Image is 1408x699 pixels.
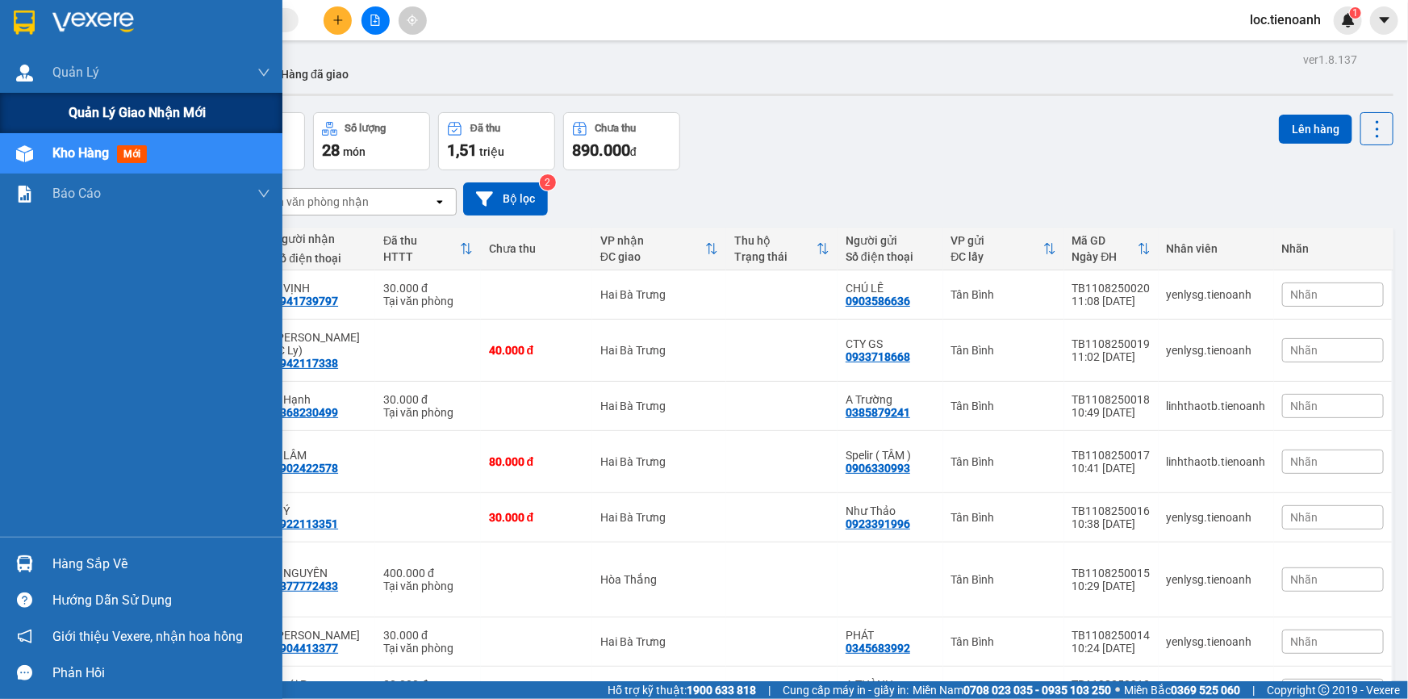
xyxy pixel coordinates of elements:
div: Thu hộ [734,234,817,247]
div: CHÚ LÊ [846,282,935,295]
button: Bộ lọc [463,182,548,216]
div: ĐC lấy [951,250,1043,263]
div: Nhãn [1282,242,1384,255]
span: món [343,145,366,158]
span: plus [332,15,344,26]
div: yenlysg.tienoanh [1167,573,1266,586]
div: 0941739797 [274,295,338,308]
div: Đã thu [470,123,500,134]
div: 0923391996 [846,517,910,530]
span: ⚪️ [1115,687,1120,693]
div: Hai Bà Trưng [600,344,718,357]
svg: open [433,195,446,208]
span: Nhãn [1291,635,1318,648]
span: | [1252,681,1255,699]
span: Nhãn [1291,455,1318,468]
span: Quản Lý [52,62,99,82]
span: Hỗ trợ kỹ thuật: [608,681,756,699]
div: ĐC giao [600,250,705,263]
span: question-circle [17,592,32,608]
strong: 0369 525 060 [1171,684,1240,697]
div: 0922113351 [274,517,338,530]
div: An Khang (C Ly) [274,331,367,357]
div: PHÁT [846,629,935,642]
button: file-add [361,6,390,35]
sup: 2 [540,174,556,190]
div: Người gửi [846,234,935,247]
span: 28 [322,140,340,160]
button: plus [324,6,352,35]
span: Miền Nam [913,681,1111,699]
span: triệu [479,145,504,158]
div: Người nhận [274,232,367,245]
span: message [17,665,32,680]
div: 40.000 đ [489,344,584,357]
th: Toggle SortBy [726,228,838,270]
div: 10:49 [DATE] [1072,406,1151,419]
div: 11:02 [DATE] [1072,350,1151,363]
div: 400.000 đ [383,567,473,580]
span: Báo cáo [52,183,101,203]
div: Hướng dẫn sử dụng [52,588,270,613]
div: Tại văn phòng [383,406,473,419]
th: Toggle SortBy [375,228,481,270]
div: 0933718668 [846,350,910,363]
strong: 1900 633 818 [687,684,756,697]
div: TB1108250019 [1072,337,1151,350]
div: Đã thu [383,234,460,247]
div: TB1108250013 [1072,678,1151,691]
div: 10:41 [DATE] [1072,462,1151,475]
div: HTTT [383,250,460,263]
div: TB1108250015 [1072,567,1151,580]
div: TB1108250020 [1072,282,1151,295]
div: yenlysg.tienoanh [1167,635,1266,648]
div: linhthaotb.tienoanh [1167,400,1266,412]
div: Hàng sắp về [52,552,270,576]
div: Hòa Thắng [600,573,718,586]
span: Nhãn [1291,573,1318,586]
img: warehouse-icon [16,145,33,162]
div: 10:24 [DATE] [1072,642,1151,655]
div: 0385879241 [846,406,910,419]
div: 0903586636 [846,295,910,308]
div: Số điện thoại [274,252,367,265]
span: loc.tienoanh [1237,10,1334,30]
div: ver 1.8.137 [1303,51,1357,69]
span: | [768,681,771,699]
div: A Hạnh [274,393,367,406]
div: TB1108250016 [1072,504,1151,517]
img: warehouse-icon [16,65,33,82]
img: logo-vxr [14,10,35,35]
div: TB1108250018 [1072,393,1151,406]
span: Miền Bắc [1124,681,1240,699]
div: C Ý [274,504,367,517]
span: Nhãn [1291,344,1318,357]
div: Chưa thu [595,123,637,134]
div: VP nhận [600,234,705,247]
span: Giới thiệu Vexere, nhận hoa hồng [52,626,243,647]
div: Hai Bà Trưng [600,455,718,468]
div: Tại văn phòng [383,295,473,308]
div: Nhân viên [1167,242,1266,255]
th: Toggle SortBy [1064,228,1159,270]
img: warehouse-icon [16,555,33,572]
th: Toggle SortBy [943,228,1064,270]
sup: 1 [1350,7,1361,19]
span: down [257,187,270,200]
span: 890.000 [572,140,630,160]
div: Mã GD [1072,234,1138,247]
div: A Trường [846,393,935,406]
span: Nhãn [1291,511,1318,524]
div: 0904413377 [274,642,338,655]
span: down [257,66,270,79]
div: TB1108250014 [1072,629,1151,642]
strong: 0708 023 035 - 0935 103 250 [963,684,1111,697]
span: 1 [1352,7,1358,19]
img: solution-icon [16,186,33,203]
div: yenlysg.tienoanh [1167,511,1266,524]
th: Toggle SortBy [592,228,726,270]
div: A LÂM [274,449,367,462]
div: 30.000 đ [383,629,473,642]
span: Nhãn [1291,400,1318,412]
img: icon-new-feature [1341,13,1356,27]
